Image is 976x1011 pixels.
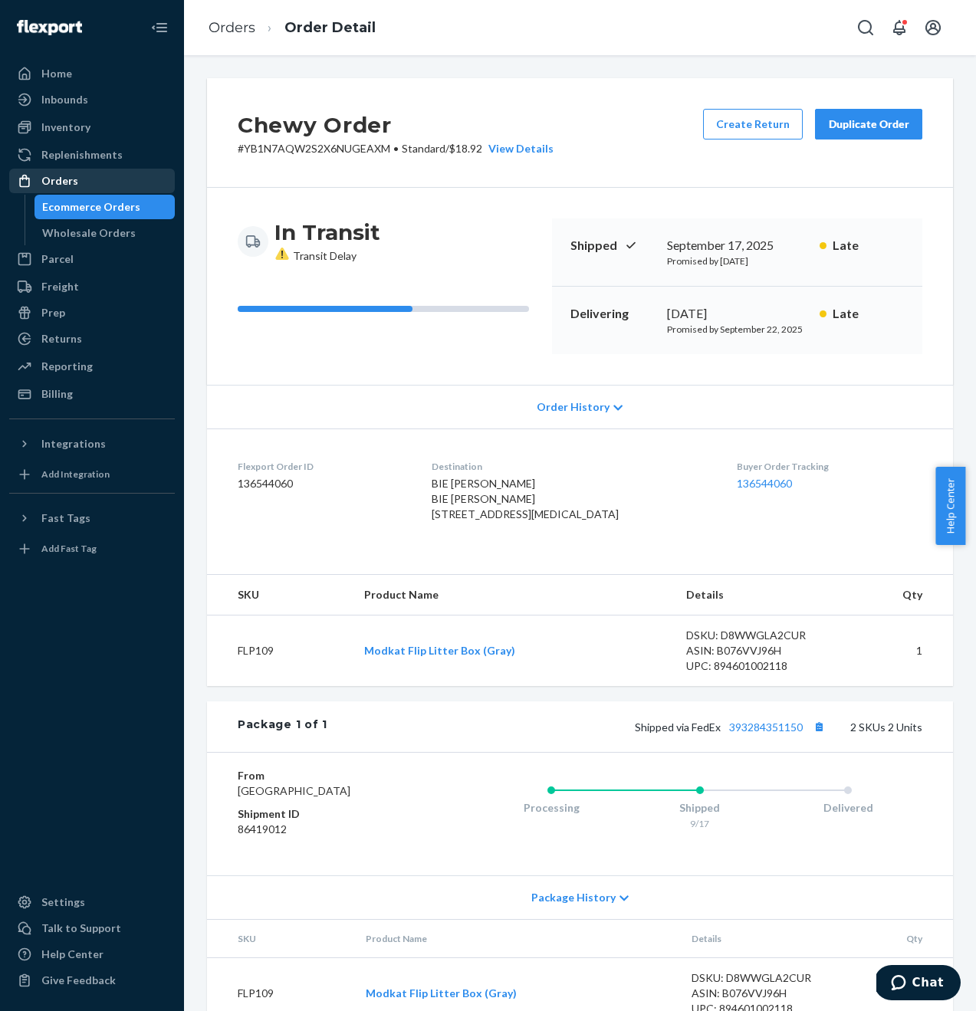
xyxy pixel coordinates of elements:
[42,225,136,241] div: Wholesale Orders
[196,5,388,51] ol: breadcrumbs
[41,510,90,526] div: Fast Tags
[35,195,176,219] a: Ecommerce Orders
[843,920,953,958] th: Qty
[402,142,445,155] span: Standard
[9,432,175,456] button: Integrations
[41,542,97,555] div: Add Fast Tag
[209,19,255,36] a: Orders
[737,477,792,490] a: 136544060
[432,477,619,520] span: BIE [PERSON_NAME] BIE [PERSON_NAME] [STREET_ADDRESS][MEDICAL_DATA]
[9,506,175,530] button: Fast Tags
[833,305,904,323] p: Late
[41,147,123,162] div: Replenishments
[238,141,554,156] p: # YB1N7AQW2S2X6NUGEAXM / $18.92
[876,965,961,1003] iframe: Opens a widget where you can chat to one of our agents
[42,199,140,215] div: Ecommerce Orders
[238,460,407,473] dt: Flexport Order ID
[238,822,416,837] dd: 86419012
[393,142,399,155] span: •
[352,575,674,615] th: Product Name
[41,120,90,135] div: Inventory
[353,920,679,958] th: Product Name
[207,575,352,615] th: SKU
[692,986,831,1001] div: ASIN: B076VVJ96H
[41,173,78,189] div: Orders
[9,247,175,271] a: Parcel
[238,768,416,783] dt: From
[570,237,655,254] p: Shipped
[477,800,626,816] div: Processing
[692,970,831,986] div: DSKU: D8WWGLA2CUR
[41,894,85,910] div: Settings
[828,117,909,132] div: Duplicate Order
[17,20,82,35] img: Flexport logo
[833,237,904,254] p: Late
[9,354,175,379] a: Reporting
[850,12,881,43] button: Open Search Box
[327,717,922,737] div: 2 SKUs 2 Units
[667,323,807,336] p: Promised by September 22, 2025
[635,721,829,734] span: Shipped via FedEx
[626,800,774,816] div: Shipped
[432,460,712,473] dt: Destination
[9,61,175,86] a: Home
[366,986,517,1000] a: Modkat Flip Litter Box (Gray)
[9,968,175,993] button: Give Feedback
[679,920,843,958] th: Details
[41,947,104,962] div: Help Center
[935,467,965,545] button: Help Center
[238,806,416,822] dt: Shipment ID
[238,717,327,737] div: Package 1 of 1
[9,143,175,167] a: Replenishments
[41,331,82,346] div: Returns
[41,359,93,374] div: Reporting
[41,66,72,81] div: Home
[41,386,73,402] div: Billing
[274,218,380,246] h3: In Transit
[9,300,175,325] a: Prep
[686,658,826,674] div: UPC: 894601002118
[686,628,826,643] div: DSKU: D8WWGLA2CUR
[9,916,175,940] button: Talk to Support
[9,537,175,561] a: Add Fast Tag
[686,643,826,658] div: ASIN: B076VVJ96H
[238,784,350,797] span: [GEOGRAPHIC_DATA]
[238,476,407,491] dd: 136544060
[9,87,175,112] a: Inbounds
[41,305,65,320] div: Prep
[729,721,803,734] a: 393284351150
[207,920,353,958] th: SKU
[35,221,176,245] a: Wholesale Orders
[674,575,838,615] th: Details
[9,327,175,351] a: Returns
[667,254,807,268] p: Promised by [DATE]
[9,115,175,140] a: Inventory
[667,305,807,323] div: [DATE]
[737,460,922,473] dt: Buyer Order Tracking
[9,890,175,914] a: Settings
[41,468,110,481] div: Add Integration
[815,109,922,140] button: Duplicate Order
[703,109,803,140] button: Create Return
[918,12,948,43] button: Open account menu
[238,109,554,141] h2: Chewy Order
[144,12,175,43] button: Close Navigation
[570,305,655,323] p: Delivering
[482,141,554,156] button: View Details
[364,644,515,657] a: Modkat Flip Litter Box (Gray)
[884,12,915,43] button: Open notifications
[626,817,774,830] div: 9/17
[41,921,121,936] div: Talk to Support
[667,237,807,254] div: September 17, 2025
[9,274,175,299] a: Freight
[274,249,357,262] span: Transit Delay
[9,382,175,406] a: Billing
[9,462,175,487] a: Add Integration
[41,973,116,988] div: Give Feedback
[774,800,922,816] div: Delivered
[838,575,953,615] th: Qty
[9,169,175,193] a: Orders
